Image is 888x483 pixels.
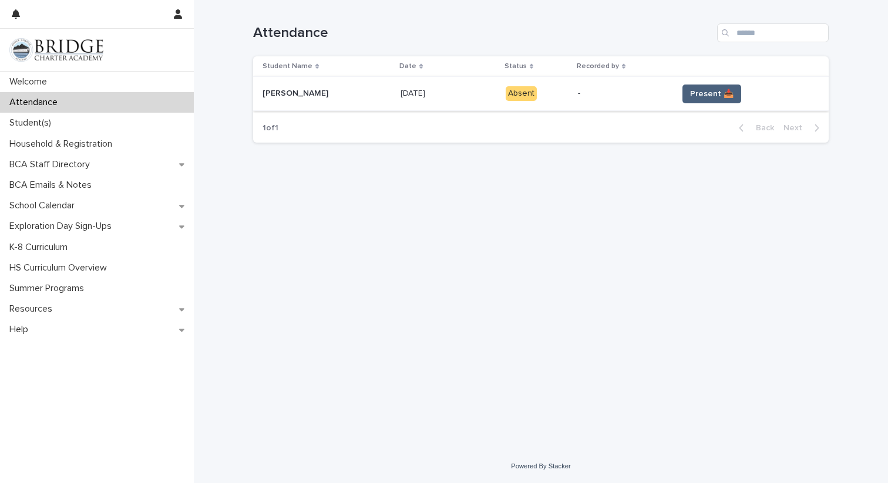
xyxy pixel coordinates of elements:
p: - [578,89,668,99]
p: Student Name [263,60,312,73]
p: BCA Staff Directory [5,159,99,170]
p: 1 of 1 [253,114,288,143]
a: Powered By Stacker [511,462,570,470]
p: HS Curriculum Overview [5,262,116,273]
button: Present 📥 [682,85,741,103]
p: School Calendar [5,200,84,211]
p: [DATE] [401,86,428,99]
span: Next [783,124,809,132]
p: Help [5,324,38,335]
p: Recorded by [577,60,619,73]
p: Welcome [5,76,56,87]
span: Present 📥 [690,88,734,100]
p: Date [399,60,416,73]
p: BCA Emails & Notes [5,180,101,191]
h1: Attendance [253,25,712,42]
p: Household & Registration [5,139,122,150]
span: Back [749,124,774,132]
button: Back [729,123,779,133]
input: Search [717,23,829,42]
button: Next [779,123,829,133]
p: [PERSON_NAME] [263,86,331,99]
p: K-8 Curriculum [5,242,77,253]
p: Summer Programs [5,283,93,294]
tr: [PERSON_NAME][PERSON_NAME] [DATE][DATE] Absent-Present 📥 [253,77,829,111]
p: Exploration Day Sign-Ups [5,221,121,232]
p: Attendance [5,97,67,108]
div: Absent [506,86,537,101]
p: Student(s) [5,117,60,129]
p: Status [504,60,527,73]
img: V1C1m3IdTEidaUdm9Hs0 [9,38,103,62]
p: Resources [5,303,62,315]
